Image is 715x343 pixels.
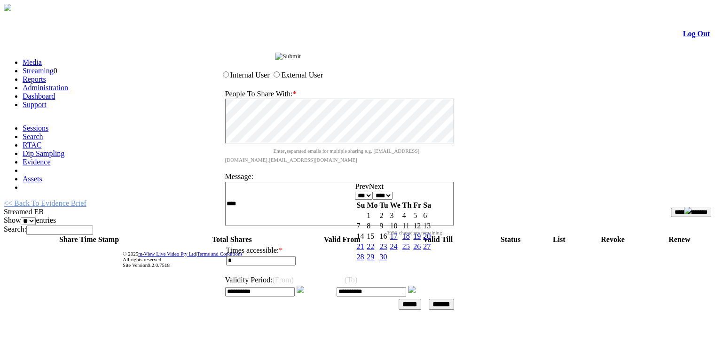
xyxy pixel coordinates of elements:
img: Calender.png [408,286,416,293]
a: 26 [413,242,421,250]
span: Thursday [402,201,412,209]
span: 6 [423,211,427,219]
img: Calender.png [297,286,304,293]
span: Friday [413,201,421,209]
a: Prev [355,182,369,190]
span: (From) [272,276,293,284]
a: 17 [390,232,397,240]
a: 20 [423,232,431,240]
a: 24 [390,242,397,250]
a: 19 [413,232,421,240]
a: 28 [356,253,364,261]
span: Wednesday [390,201,400,209]
span: Sunday [356,201,365,209]
span: Enter separated emails for multiple sharing e.g. [EMAIL_ADDRESS][DOMAIN_NAME],[EMAIL_ADDRESS][DOM... [225,148,420,163]
a: 30 [379,253,387,261]
a: 22 [367,242,374,250]
span: 3996 [225,230,397,235]
span: Tuesday [379,201,388,209]
span: 3 [390,211,393,219]
p: Validity Period: [225,276,455,284]
p: Times accessible: [226,246,342,255]
a: 29 [367,253,374,261]
a: 21 [356,242,364,250]
span: 10 [390,222,397,230]
select: Select month [355,192,373,200]
span: , [284,145,287,155]
span: 12 [413,222,421,230]
span: 4 [402,211,406,219]
span: 7 [356,222,360,230]
span: 15 [367,232,374,240]
span: 2 [379,211,383,219]
a: Next [369,182,384,190]
label: External User [281,71,322,79]
span: 8 [367,222,370,230]
input: Submit [275,53,301,60]
a: 18 [402,232,410,240]
span: Share Evidence Brief [219,53,275,60]
select: Select year [373,192,393,200]
span: 16 [379,232,387,240]
span: Monday [367,201,377,209]
p: Message: [225,172,455,181]
span: 11 [402,222,409,230]
a: 27 [423,242,431,250]
label: Internal User [230,71,270,79]
a: 25 [402,242,410,250]
a: 23 [379,242,387,250]
p: People To Share With: [225,90,455,98]
span: Saturday [423,201,431,209]
span: 1 [367,211,370,219]
span: (To) [345,276,357,284]
span: 5 [413,211,417,219]
span: 9 [379,222,383,230]
span: 14 [356,232,364,240]
span: 13 [423,222,431,230]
